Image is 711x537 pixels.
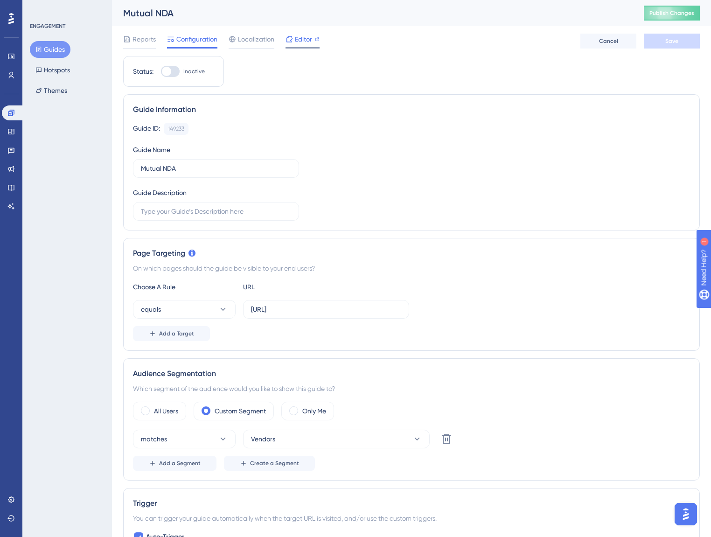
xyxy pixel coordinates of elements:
div: 149233 [168,125,184,133]
input: Type your Guide’s Name here [141,163,291,174]
button: Add a Target [133,326,210,341]
div: Status: [133,66,153,77]
button: equals [133,300,236,319]
iframe: UserGuiding AI Assistant Launcher [672,500,700,528]
span: matches [141,433,167,445]
span: Reports [132,34,156,45]
div: URL [243,281,346,293]
div: Guide Name [133,144,170,155]
input: Type your Guide’s Description here [141,206,291,216]
button: matches [133,430,236,448]
span: Publish Changes [649,9,694,17]
button: Cancel [580,34,636,49]
span: Add a Target [159,330,194,337]
span: Save [665,37,678,45]
label: Custom Segment [215,405,266,417]
button: Save [644,34,700,49]
span: Localization [238,34,274,45]
button: Hotspots [30,62,76,78]
label: All Users [154,405,178,417]
button: Create a Segment [224,456,315,471]
div: Choose A Rule [133,281,236,293]
div: Guide ID: [133,123,160,135]
div: Mutual NDA [123,7,620,20]
span: Cancel [599,37,618,45]
span: Need Help? [22,2,58,14]
span: Vendors [251,433,275,445]
span: Configuration [176,34,217,45]
div: Trigger [133,498,690,509]
div: 1 [65,5,68,12]
div: Page Targeting [133,248,690,259]
div: ENGAGEMENT [30,22,65,30]
span: Create a Segment [250,460,299,467]
div: Guide Description [133,187,187,198]
span: equals [141,304,161,315]
span: Editor [295,34,312,45]
div: Audience Segmentation [133,368,690,379]
div: Which segment of the audience would you like to show this guide to? [133,383,690,394]
div: On which pages should the guide be visible to your end users? [133,263,690,274]
label: Only Me [302,405,326,417]
input: yourwebsite.com/path [251,304,401,314]
button: Themes [30,82,73,99]
button: Vendors [243,430,430,448]
span: Inactive [183,68,205,75]
button: Guides [30,41,70,58]
span: Add a Segment [159,460,201,467]
div: You can trigger your guide automatically when the target URL is visited, and/or use the custom tr... [133,513,690,524]
div: Guide Information [133,104,690,115]
button: Add a Segment [133,456,216,471]
button: Publish Changes [644,6,700,21]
